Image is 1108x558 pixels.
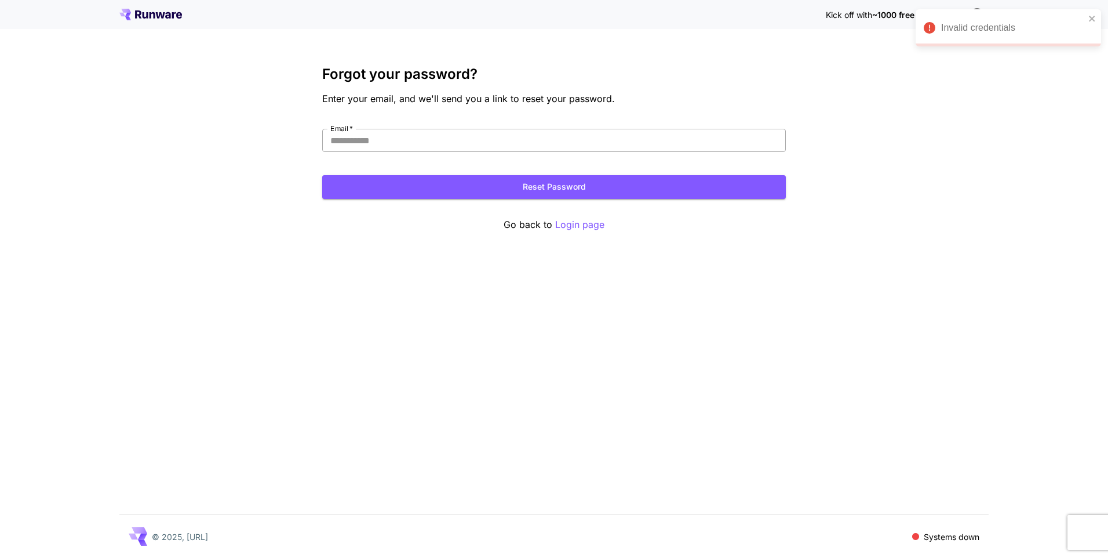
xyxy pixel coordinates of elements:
[941,21,1085,35] div: Invalid credentials
[555,218,604,232] button: Login page
[330,124,353,133] label: Email
[826,10,872,20] span: Kick off with
[322,218,786,232] p: Go back to
[924,531,979,543] p: Systems down
[152,531,208,543] p: © 2025, [URL]
[322,92,786,106] p: Enter your email, and we'll send you a link to reset your password.
[965,2,989,26] button: In order to qualify for free credit, you need to sign up with a business email address and click ...
[322,66,786,82] h3: Forgot your password?
[1088,14,1096,23] button: close
[872,10,961,20] span: ~1000 free images! 🎈
[322,175,786,199] button: Reset Password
